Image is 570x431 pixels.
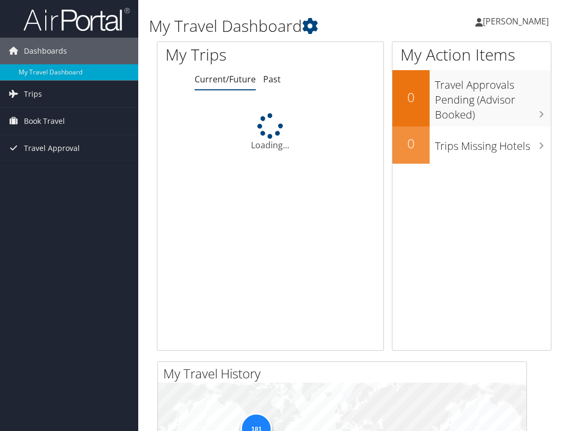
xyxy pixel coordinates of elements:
[24,38,67,64] span: Dashboards
[157,113,383,151] div: Loading...
[483,15,549,27] span: [PERSON_NAME]
[435,72,551,122] h3: Travel Approvals Pending (Advisor Booked)
[24,135,80,162] span: Travel Approval
[392,134,430,153] h2: 0
[195,73,256,85] a: Current/Future
[392,70,551,126] a: 0Travel Approvals Pending (Advisor Booked)
[475,5,559,37] a: [PERSON_NAME]
[24,81,42,107] span: Trips
[149,15,423,37] h1: My Travel Dashboard
[392,44,551,66] h1: My Action Items
[392,88,430,106] h2: 0
[165,44,281,66] h1: My Trips
[435,133,551,154] h3: Trips Missing Hotels
[163,365,526,383] h2: My Travel History
[263,73,281,85] a: Past
[24,108,65,134] span: Book Travel
[392,126,551,164] a: 0Trips Missing Hotels
[23,7,130,32] img: airportal-logo.png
